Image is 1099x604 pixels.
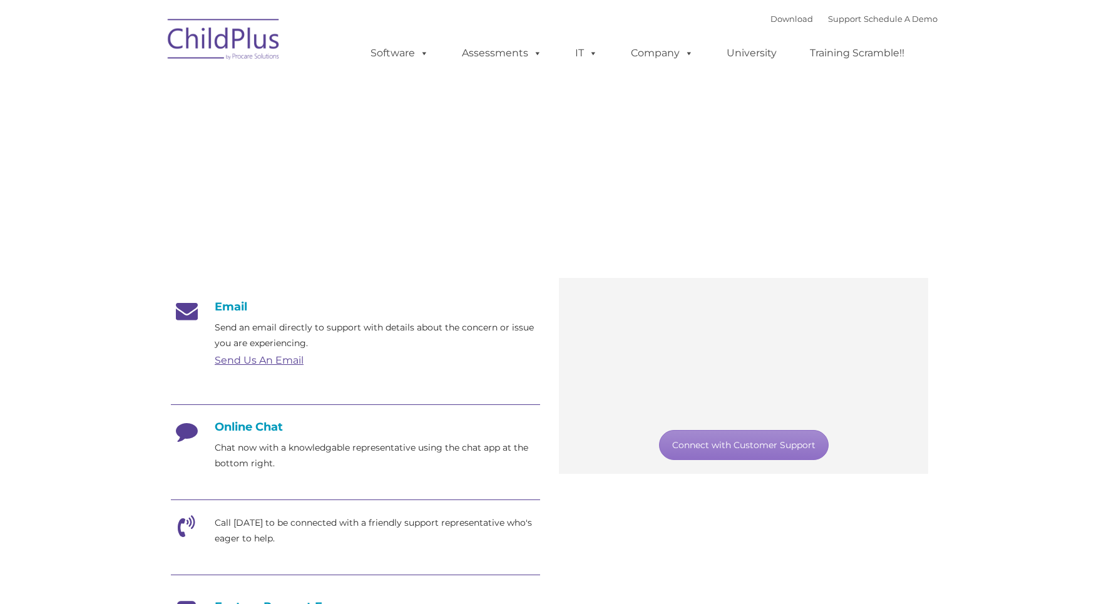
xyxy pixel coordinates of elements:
a: Support [828,14,861,24]
img: ChildPlus by Procare Solutions [161,10,287,73]
a: Download [770,14,813,24]
p: Chat now with a knowledgable representative using the chat app at the bottom right. [215,440,540,471]
a: Assessments [449,41,555,66]
p: Call [DATE] to be connected with a friendly support representative who's eager to help. [215,515,540,546]
a: Training Scramble!! [797,41,917,66]
font: | [770,14,938,24]
a: IT [563,41,610,66]
a: University [714,41,789,66]
a: Connect with Customer Support [659,430,829,460]
h4: Online Chat [171,420,540,434]
a: Company [618,41,706,66]
a: Send Us An Email [215,354,304,366]
h4: Email [171,300,540,314]
a: Software [358,41,441,66]
p: Send an email directly to support with details about the concern or issue you are experiencing. [215,320,540,351]
a: Schedule A Demo [864,14,938,24]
